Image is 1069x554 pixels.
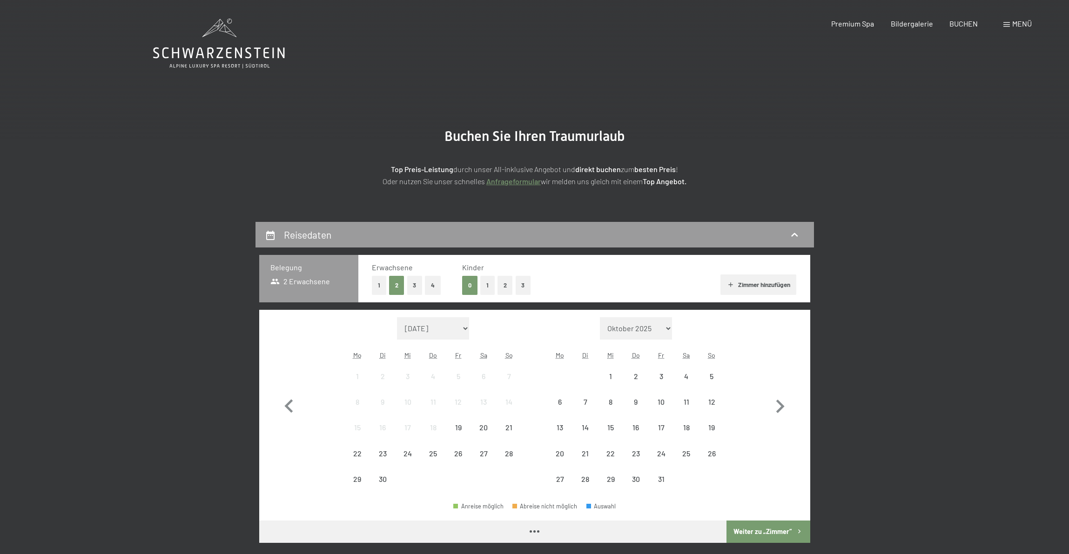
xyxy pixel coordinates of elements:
div: 15 [346,424,369,447]
div: Thu Sep 11 2025 [421,389,446,414]
div: Mon Oct 27 2025 [547,467,572,492]
div: 16 [371,424,394,447]
div: Anreise nicht möglich [674,415,699,440]
abbr: Samstag [480,351,487,359]
div: Anreise nicht möglich [648,364,673,389]
div: Anreise nicht möglich [598,389,623,414]
div: Anreise nicht möglich [547,441,572,466]
div: Wed Oct 22 2025 [598,441,623,466]
div: 23 [371,450,394,473]
div: Mon Sep 08 2025 [345,389,370,414]
div: 26 [700,450,723,473]
div: Anreise nicht möglich [496,389,521,414]
div: Auswahl [586,503,616,509]
div: 17 [396,424,419,447]
div: Anreise nicht möglich [446,441,471,466]
div: Tue Oct 14 2025 [573,415,598,440]
abbr: Mittwoch [607,351,614,359]
div: Anreise nicht möglich [496,364,521,389]
a: Premium Spa [831,19,874,28]
div: 13 [472,398,495,421]
abbr: Donnerstag [429,351,437,359]
button: 1 [372,276,386,295]
strong: Top Angebot. [643,177,686,186]
div: 27 [472,450,495,473]
div: 9 [624,398,647,421]
div: Anreise nicht möglich [446,389,471,414]
div: Thu Sep 18 2025 [421,415,446,440]
div: 4 [422,373,445,396]
div: Fri Oct 31 2025 [648,467,673,492]
span: Menü [1012,19,1032,28]
div: Tue Sep 09 2025 [370,389,395,414]
div: Thu Oct 30 2025 [623,467,648,492]
div: 24 [649,450,672,473]
div: Tue Oct 28 2025 [573,467,598,492]
span: 2 Erwachsene [270,276,330,287]
div: Anreise nicht möglich [674,389,699,414]
div: Anreise möglich [453,503,504,509]
a: Bildergalerie [891,19,933,28]
div: Anreise nicht möglich [370,389,395,414]
div: 21 [574,450,597,473]
div: Sat Sep 20 2025 [471,415,496,440]
div: 28 [497,450,520,473]
div: Thu Sep 25 2025 [421,441,446,466]
h2: Reisedaten [284,229,331,240]
div: Tue Sep 23 2025 [370,441,395,466]
abbr: Sonntag [505,351,513,359]
div: Mon Oct 20 2025 [547,441,572,466]
div: Anreise nicht möglich [598,364,623,389]
div: 7 [574,398,597,421]
span: Erwachsene [372,263,413,272]
div: Wed Sep 10 2025 [395,389,420,414]
div: Fri Oct 03 2025 [648,364,673,389]
div: Wed Oct 01 2025 [598,364,623,389]
a: BUCHEN [949,19,978,28]
div: Tue Sep 30 2025 [370,467,395,492]
div: Anreise nicht möglich [496,441,521,466]
div: 2 [371,373,394,396]
div: 19 [700,424,723,447]
div: Sat Sep 06 2025 [471,364,496,389]
div: 18 [422,424,445,447]
div: Wed Sep 24 2025 [395,441,420,466]
button: 3 [407,276,423,295]
div: Tue Sep 02 2025 [370,364,395,389]
div: Wed Oct 29 2025 [598,467,623,492]
div: Anreise nicht möglich [573,389,598,414]
strong: direkt buchen [575,165,621,174]
div: Tue Sep 16 2025 [370,415,395,440]
div: 11 [422,398,445,421]
span: Kinder [462,263,484,272]
div: 14 [574,424,597,447]
div: Sun Oct 19 2025 [699,415,724,440]
div: Anreise nicht möglich [623,441,648,466]
div: Thu Oct 16 2025 [623,415,648,440]
abbr: Freitag [455,351,461,359]
div: 16 [624,424,647,447]
div: Anreise nicht möglich [345,415,370,440]
abbr: Samstag [683,351,690,359]
div: Fri Sep 26 2025 [446,441,471,466]
div: Anreise nicht möglich [598,415,623,440]
a: Anfrageformular [486,177,541,186]
abbr: Dienstag [380,351,386,359]
div: Thu Oct 09 2025 [623,389,648,414]
abbr: Montag [353,351,362,359]
button: Vorheriger Monat [276,317,303,492]
div: Anreise nicht möglich [370,441,395,466]
div: Sun Sep 28 2025 [496,441,521,466]
div: Anreise nicht möglich [573,467,598,492]
abbr: Donnerstag [632,351,640,359]
div: Sun Oct 12 2025 [699,389,724,414]
div: Sat Oct 25 2025 [674,441,699,466]
div: 10 [649,398,672,421]
div: Mon Sep 22 2025 [345,441,370,466]
div: Anreise nicht möglich [421,364,446,389]
abbr: Dienstag [582,351,588,359]
div: Anreise nicht möglich [573,441,598,466]
div: 30 [371,475,394,499]
div: Mon Sep 15 2025 [345,415,370,440]
div: Anreise nicht möglich [345,441,370,466]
